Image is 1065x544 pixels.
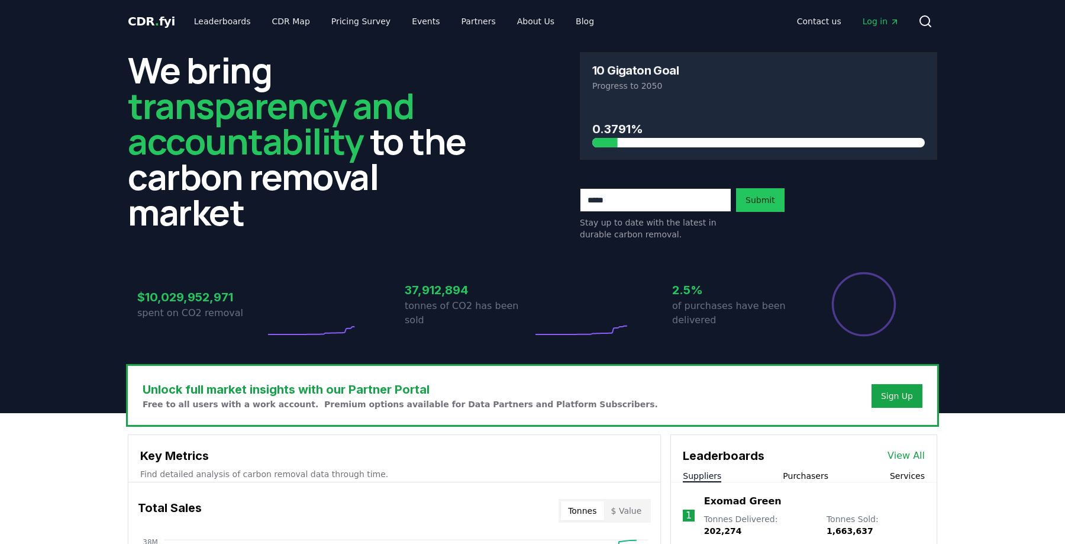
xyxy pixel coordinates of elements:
a: Exomad Green [704,494,782,508]
button: $ Value [604,501,649,520]
span: . [155,14,159,28]
p: Progress to 2050 [592,80,925,92]
button: Sign Up [872,384,922,408]
h3: Key Metrics [140,447,648,465]
span: 1,663,637 [827,526,873,536]
h3: 10 Gigaton Goal [592,65,679,76]
a: About Us [508,11,564,32]
h3: Leaderboards [683,447,764,465]
button: Suppliers [683,470,721,482]
a: Pricing Survey [322,11,400,32]
h3: 37,912,894 [405,281,532,299]
p: Tonnes Sold : [827,513,925,537]
a: CDR.fyi [128,13,175,30]
span: Log in [863,15,899,27]
div: Percentage of sales delivered [831,271,897,337]
p: Tonnes Delivered : [704,513,815,537]
h2: We bring to the carbon removal market [128,52,485,230]
h3: Unlock full market insights with our Partner Portal [143,381,658,398]
p: spent on CO2 removal [137,306,265,320]
a: CDR Map [263,11,319,32]
h3: $10,029,952,971 [137,288,265,306]
nav: Main [788,11,909,32]
p: 1 [686,508,692,523]
p: tonnes of CO2 has been sold [405,299,532,327]
h3: 2.5% [672,281,800,299]
a: View All [887,449,925,463]
p: Free to all users with a work account. Premium options available for Data Partners and Platform S... [143,398,658,410]
h3: 0.3791% [592,120,925,138]
button: Purchasers [783,470,828,482]
button: Services [890,470,925,482]
a: Sign Up [881,390,913,402]
a: Partners [452,11,505,32]
p: of purchases have been delivered [672,299,800,327]
a: Log in [853,11,909,32]
p: Find detailed analysis of carbon removal data through time. [140,468,648,480]
nav: Main [185,11,603,32]
button: Tonnes [561,501,603,520]
h3: Total Sales [138,499,202,523]
a: Blog [566,11,603,32]
a: Leaderboards [185,11,260,32]
span: 202,274 [704,526,742,536]
a: Events [402,11,449,32]
span: transparency and accountability [128,81,414,165]
p: Stay up to date with the latest in durable carbon removal. [580,217,731,240]
span: CDR fyi [128,14,175,28]
a: Contact us [788,11,851,32]
button: Submit [736,188,785,212]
